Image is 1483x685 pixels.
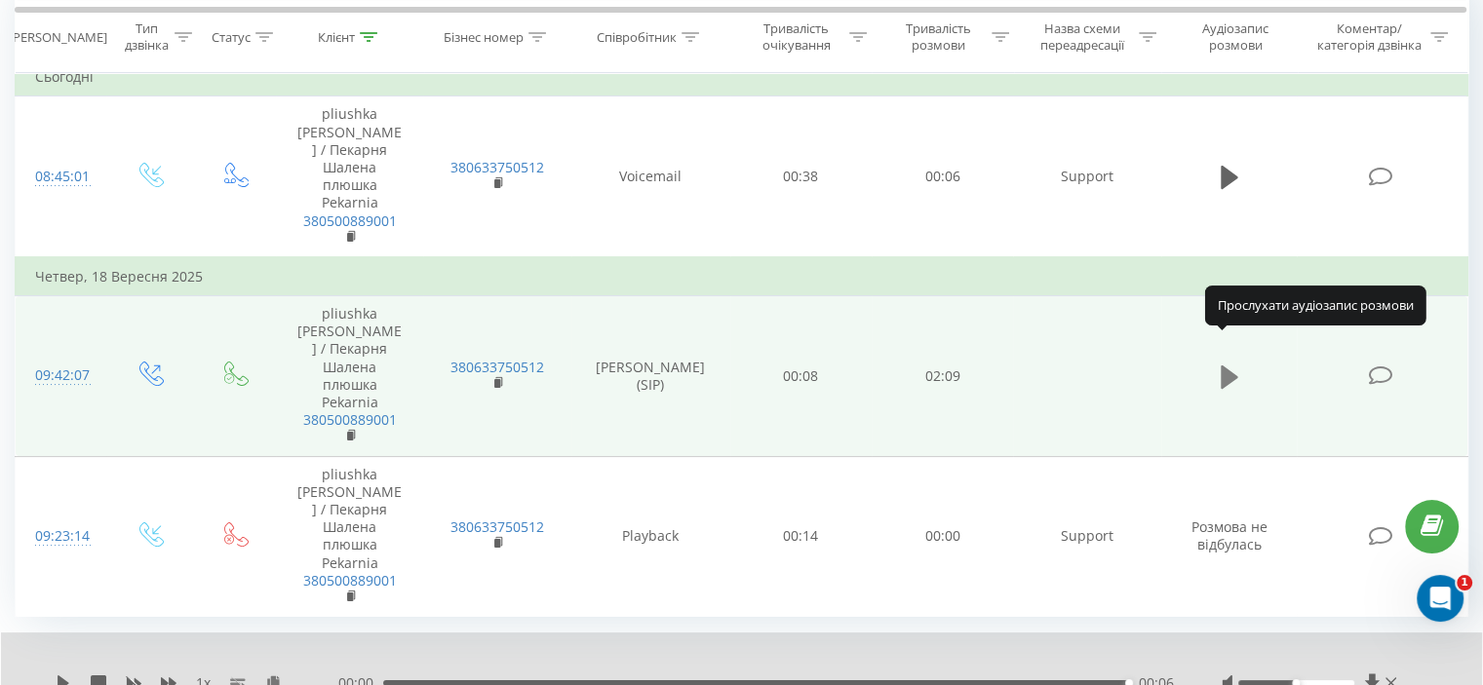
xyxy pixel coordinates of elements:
[35,517,87,555] div: 09:23:14
[1205,285,1426,324] div: Прослухати аудіозапис розмови
[597,28,677,45] div: Співробітник
[1032,20,1134,54] div: Назва схеми переадресації
[212,28,251,45] div: Статус
[276,296,423,457] td: pliushka [PERSON_NAME] / Пекарня Шалена плюшка Pekarnia
[571,456,730,617] td: Playback
[872,456,1013,617] td: 00:00
[35,158,87,196] div: 08:45:01
[123,20,169,54] div: Тип дзвінка
[444,28,524,45] div: Бізнес номер
[16,257,1468,296] td: Четвер, 18 Вересня 2025
[276,456,423,617] td: pliushka [PERSON_NAME] / Пекарня Шалена плюшка Pekarnia
[730,296,872,457] td: 00:08
[303,211,397,230] a: 380500889001
[730,96,872,257] td: 00:38
[450,517,544,536] a: 380633750512
[450,358,544,376] a: 380633750512
[872,96,1013,257] td: 00:06
[730,456,872,617] td: 00:14
[872,296,1013,457] td: 02:09
[276,96,423,257] td: pliushka [PERSON_NAME] / Пекарня Шалена плюшка Pekarnia
[9,28,107,45] div: [PERSON_NAME]
[1191,517,1268,553] span: Розмова не відбулась
[1417,575,1463,622] iframe: Intercom live chat
[303,410,397,429] a: 380500889001
[571,96,730,257] td: Voicemail
[450,158,544,176] a: 380633750512
[571,296,730,457] td: [PERSON_NAME] (SIP)
[748,20,845,54] div: Тривалість очікування
[16,57,1468,96] td: Сьогодні
[303,571,397,590] a: 380500889001
[1013,456,1160,617] td: Support
[1457,575,1472,590] span: 1
[1179,20,1293,54] div: Аудіозапис розмови
[1311,20,1425,54] div: Коментар/категорія дзвінка
[889,20,987,54] div: Тривалість розмови
[35,357,87,395] div: 09:42:07
[1013,96,1160,257] td: Support
[318,28,355,45] div: Клієнт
